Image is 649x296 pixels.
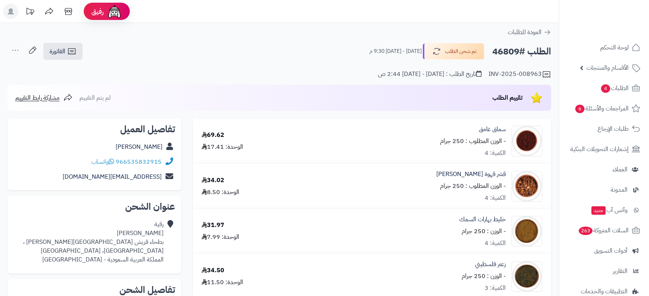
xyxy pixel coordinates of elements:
[14,202,175,211] h2: عنوان الشحن
[462,227,506,236] small: - الوزن : 250 جرام
[485,194,506,202] div: الكمية: 4
[479,125,506,134] a: سماق غامق
[202,233,239,242] div: الوحدة: 7.99
[63,172,162,181] a: [EMAIL_ADDRESS][DOMAIN_NAME]
[107,4,122,19] img: ai-face.png
[202,143,243,151] div: الوحدة: 17.41
[600,83,629,94] span: الطلبات
[564,79,644,97] a: الطلبات4
[564,160,644,179] a: العملاء
[508,28,551,37] a: العودة للطلبات
[91,157,114,166] a: واتساب
[600,42,629,53] span: لوحة التحكم
[50,47,65,56] span: الفاتورة
[43,43,83,60] a: الفاتورة
[508,28,541,37] span: العودة للطلبات
[564,38,644,57] a: لوحة التحكم
[578,225,629,236] span: السلات المتروكة
[598,123,629,134] span: طلبات الإرجاع
[564,99,644,118] a: المراجعات والأسئلة6
[591,206,606,215] span: جديد
[202,221,224,230] div: 31.97
[15,93,60,102] span: مشاركة رابط التقييم
[512,126,542,156] img: 1633578113-Sumac%20Dark-90x90.jpg
[591,205,627,215] span: وآتس آب
[23,220,164,264] div: رقية [PERSON_NAME] بطحاء قريش [GEOGRAPHIC_DATA][PERSON_NAME] ، [GEOGRAPHIC_DATA]، [GEOGRAPHIC_DAT...
[564,221,644,240] a: السلات المتروكة263
[475,260,506,269] a: زعتر فلسطيني
[564,140,644,158] a: إشعارات التحويلات البنكية
[485,239,506,248] div: الكمية: 4
[492,44,551,59] h2: الطلب #46809
[202,278,243,287] div: الوحدة: 11.50
[378,70,482,79] div: تاريخ الطلب : [DATE] - [DATE] 2:44 ص
[586,62,629,73] span: الأقسام والمنتجات
[575,105,584,113] span: 6
[440,136,506,146] small: - الوزن المطلوب : 250 جرام
[15,93,73,102] a: مشاركة رابط التقييم
[579,227,593,235] span: 263
[202,266,224,275] div: 34.50
[423,43,484,59] button: تم شحن الطلب
[485,149,506,158] div: الكمية: 4
[79,93,111,102] span: لم يتم التقييم
[574,103,629,114] span: المراجعات والأسئلة
[512,171,542,202] img: 1645466661-Coffee%20Husks-90x90.jpg
[369,48,422,55] small: [DATE] - [DATE] 9:30 م
[459,215,506,224] a: خليط بهارات السمك
[20,4,40,21] a: تحديثات المنصة
[485,284,506,293] div: الكمية: 3
[202,188,239,197] div: الوحدة: 8.50
[14,285,175,294] h2: تفاصيل الشحن
[564,242,644,260] a: أدوات التسويق
[116,142,162,151] a: [PERSON_NAME]
[601,84,610,93] span: 4
[512,216,542,247] img: 1691852948-Fish%20Spice%20Mix-90x90.jpg
[611,184,627,195] span: المدونة
[570,144,629,155] span: إشعارات التحويلات البنكية
[492,93,523,102] span: تقييم الطلب
[116,157,162,166] a: 966535832915
[613,164,627,175] span: العملاء
[488,70,551,79] div: INV-2025-008963
[564,201,644,219] a: وآتس آبجديد
[564,262,644,280] a: التقارير
[462,271,506,281] small: - الوزن : 250 جرام
[436,170,506,179] a: قشر قهوة [PERSON_NAME]
[613,266,627,276] span: التقارير
[594,245,627,256] span: أدوات التسويق
[14,125,175,134] h2: تفاصيل العميل
[202,131,224,140] div: 69.62
[91,7,104,16] span: رفيق
[202,176,224,185] div: 34.02
[512,261,542,292] img: 1691854724-Zattar,%20Palestine-90x90.jpg
[564,181,644,199] a: المدونة
[564,120,644,138] a: طلبات الإرجاع
[440,181,506,191] small: - الوزن المطلوب : 250 جرام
